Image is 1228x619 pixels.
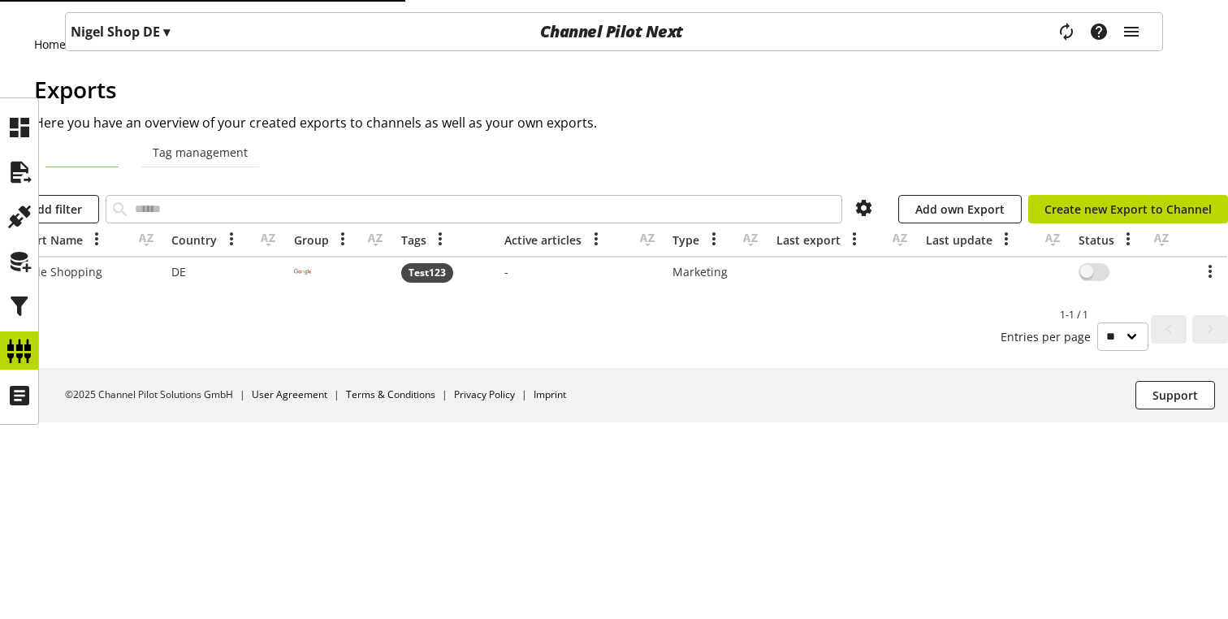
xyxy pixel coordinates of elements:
[252,387,327,401] a: User Agreement
[171,264,186,279] span: Germany
[1001,328,1097,345] span: Entries per page
[409,266,446,280] span: Test123
[1079,232,1114,249] div: Status
[65,12,1163,51] nav: main navigation
[30,201,82,218] span: Add filter
[34,36,75,53] a: Home
[776,232,841,249] div: Last export
[163,23,170,41] span: ▾
[141,138,259,167] a: Tag management
[1044,201,1212,218] span: Create new Export to Channel
[672,232,699,249] div: Type
[294,263,311,280] img: google
[454,387,515,401] a: Privacy Policy
[534,387,566,401] a: Imprint
[71,22,170,41] p: Nigel Shop DE
[346,387,435,401] a: Terms & Conditions
[10,264,102,279] span: Google Shopping
[1135,381,1215,409] button: Support
[401,263,453,283] span: Test123
[898,195,1022,223] a: Add own Export
[1152,387,1198,404] span: Support
[1028,195,1228,223] a: Create new Export to Channel
[294,232,329,249] div: Group
[504,264,508,279] span: -
[401,232,426,249] div: Tags
[45,138,119,167] a: Overview
[915,201,1005,218] span: Add own Export
[34,74,117,105] span: Exports
[926,232,992,249] div: Last update
[1001,308,1148,351] small: 1-1 / 1
[171,232,217,249] div: Country
[34,113,1194,132] h2: Here you have an overview of your created exports to channels as well as your own exports.
[10,232,83,249] div: Export Name
[504,232,582,249] div: Active articles
[65,387,252,402] li: ©2025 Channel Pilot Solutions GmbH
[672,264,728,279] span: Marketing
